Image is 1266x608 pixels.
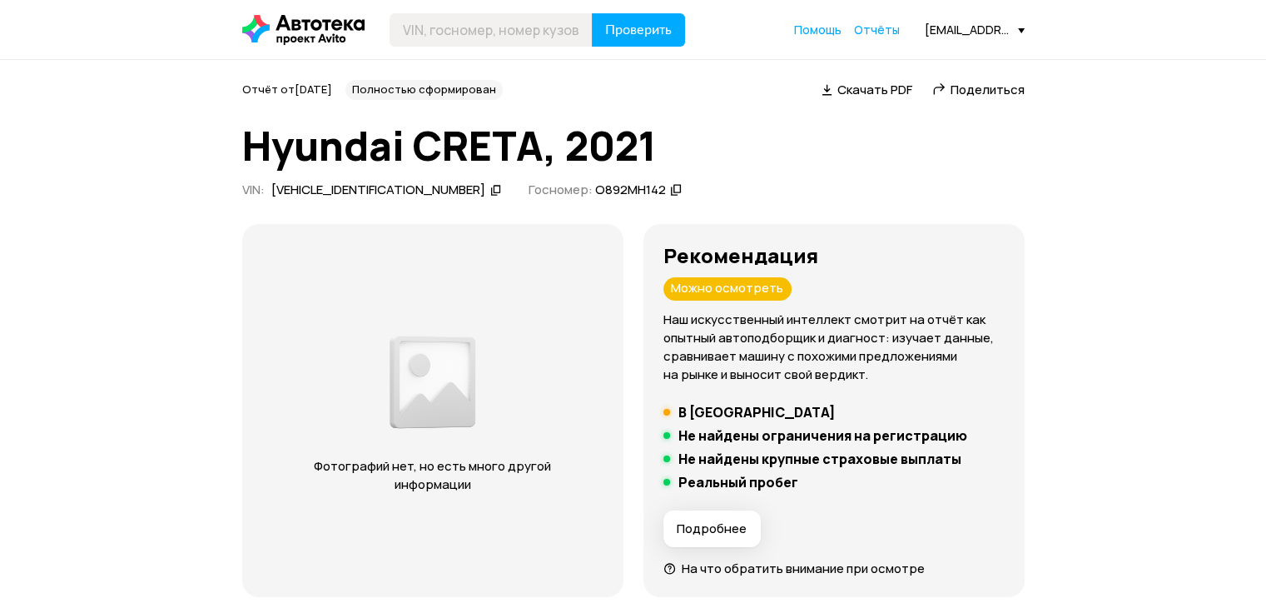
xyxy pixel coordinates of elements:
[681,560,924,577] span: На что обратить внимание при осмотре
[678,474,798,491] h5: Реальный пробег
[345,80,503,100] div: Полностью сформирован
[854,22,900,38] a: Отчёты
[854,22,900,37] span: Отчёты
[663,277,792,301] div: Можно осмотреть
[385,327,479,437] img: d89e54fb62fcf1f0.png
[594,182,665,199] div: О892МН142
[605,23,672,37] span: Проверить
[242,123,1025,168] h1: Hyundai CRETA, 2021
[663,511,761,547] button: Подробнее
[794,22,842,37] span: Помощь
[822,81,912,98] a: Скачать PDF
[592,13,685,47] button: Проверить
[951,81,1025,98] span: Поделиться
[678,451,961,467] h5: Не найдены крупные страховые выплаты
[794,22,842,38] a: Помощь
[663,560,925,577] a: На что обратить внимание при осмотре
[837,81,912,98] span: Скачать PDF
[276,457,590,494] p: Фотографий нет, но есть много другой информации
[528,181,592,198] span: Госномер:
[390,13,593,47] input: VIN, госномер, номер кузова
[242,181,265,198] span: VIN :
[925,22,1025,37] div: [EMAIL_ADDRESS][DOMAIN_NAME]
[677,521,747,537] span: Подробнее
[663,311,1005,384] p: Наш искусственный интеллект смотрит на отчёт как опытный автоподборщик и диагност: изучает данные...
[663,244,1005,267] h3: Рекомендация
[242,82,332,97] span: Отчёт от [DATE]
[932,81,1025,98] a: Поделиться
[271,182,485,199] div: [VEHICLE_IDENTIFICATION_NUMBER]
[678,404,836,421] h5: В [GEOGRAPHIC_DATA]
[678,427,967,444] h5: Не найдены ограничения на регистрацию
